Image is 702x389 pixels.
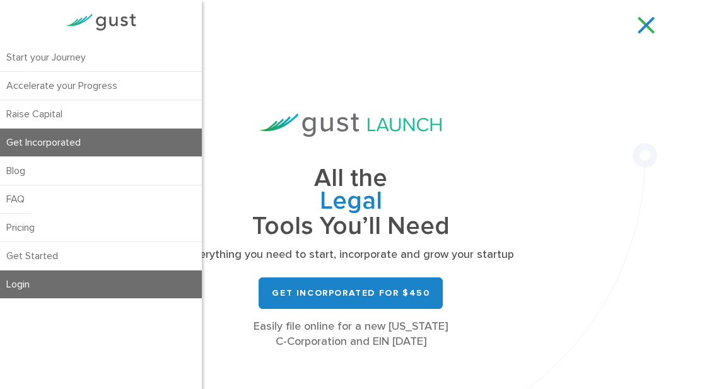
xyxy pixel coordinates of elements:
img: Gust Logo [66,14,136,31]
span: Cap Table [136,194,565,219]
img: Gust Launch Logo [260,113,442,137]
div: Easily file online for a new [US_STATE] C-Corporation and EIN [DATE] [136,319,565,349]
a: Get Incorporated for $450 [259,277,443,309]
h1: All the Tools You’ll Need [136,167,565,238]
p: Everything you need to start, incorporate and grow your startup [136,247,565,262]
